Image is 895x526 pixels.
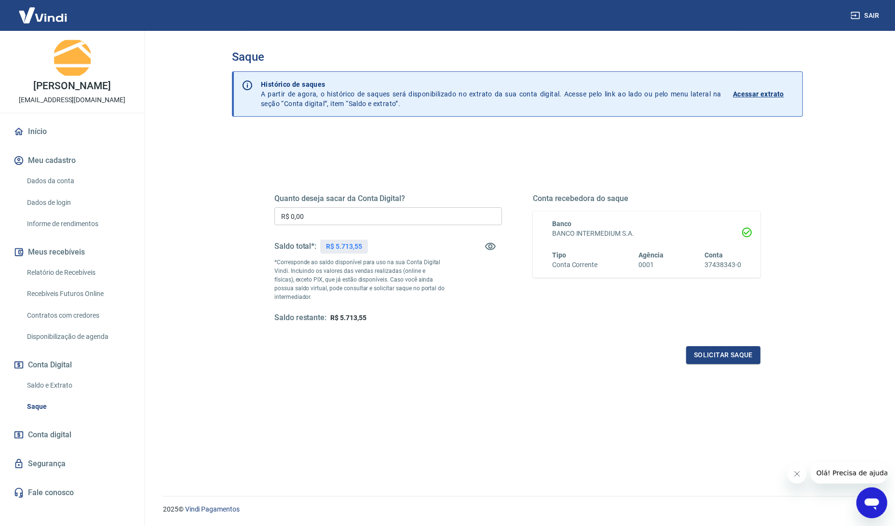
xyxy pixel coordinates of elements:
[733,80,795,108] a: Acessar extrato
[12,150,133,171] button: Meu cadastro
[33,81,110,91] p: [PERSON_NAME]
[12,482,133,503] a: Fale conosco
[23,327,133,347] a: Disponibilização de agenda
[23,193,133,213] a: Dados de login
[12,121,133,142] a: Início
[533,194,760,203] h5: Conta recebedora do saque
[787,464,807,484] iframe: Fechar mensagem
[261,80,721,89] p: Histórico de saques
[19,95,125,105] p: [EMAIL_ADDRESS][DOMAIN_NAME]
[274,242,316,251] h5: Saldo total*:
[53,39,92,77] img: d50b2dc2-8668-4150-bf17-35789c3c0249.jpeg
[686,346,760,364] button: Solicitar saque
[552,251,566,259] span: Tipo
[552,229,741,239] h6: BANCO INTERMEDIUM S.A.
[232,50,803,64] h3: Saque
[6,7,81,14] span: Olá! Precisa de ajuda?
[185,505,240,513] a: Vindi Pagamentos
[23,306,133,325] a: Contratos com credores
[274,313,326,323] h5: Saldo restante:
[163,504,872,514] p: 2025 ©
[856,487,887,518] iframe: Botão para abrir a janela de mensagens
[639,251,664,259] span: Agência
[274,194,502,203] h5: Quanto deseja sacar da Conta Digital?
[552,260,597,270] h6: Conta Corrente
[849,7,883,25] button: Sair
[23,397,133,417] a: Saque
[12,242,133,263] button: Meus recebíveis
[330,314,366,322] span: R$ 5.713,55
[23,171,133,191] a: Dados da conta
[705,251,723,259] span: Conta
[12,354,133,376] button: Conta Digital
[12,0,74,30] img: Vindi
[733,89,784,99] p: Acessar extrato
[23,214,133,234] a: Informe de rendimentos
[326,242,362,252] p: R$ 5.713,55
[23,376,133,395] a: Saldo e Extrato
[639,260,664,270] h6: 0001
[705,260,741,270] h6: 37438343-0
[12,424,133,445] a: Conta digital
[811,462,887,484] iframe: Mensagem da empresa
[261,80,721,108] p: A partir de agora, o histórico de saques será disponibilizado no extrato da sua conta digital. Ac...
[28,428,71,442] span: Conta digital
[552,220,571,228] span: Banco
[274,258,445,301] p: *Corresponde ao saldo disponível para uso na sua Conta Digital Vindi. Incluindo os valores das ve...
[23,263,133,283] a: Relatório de Recebíveis
[12,453,133,474] a: Segurança
[23,284,133,304] a: Recebíveis Futuros Online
